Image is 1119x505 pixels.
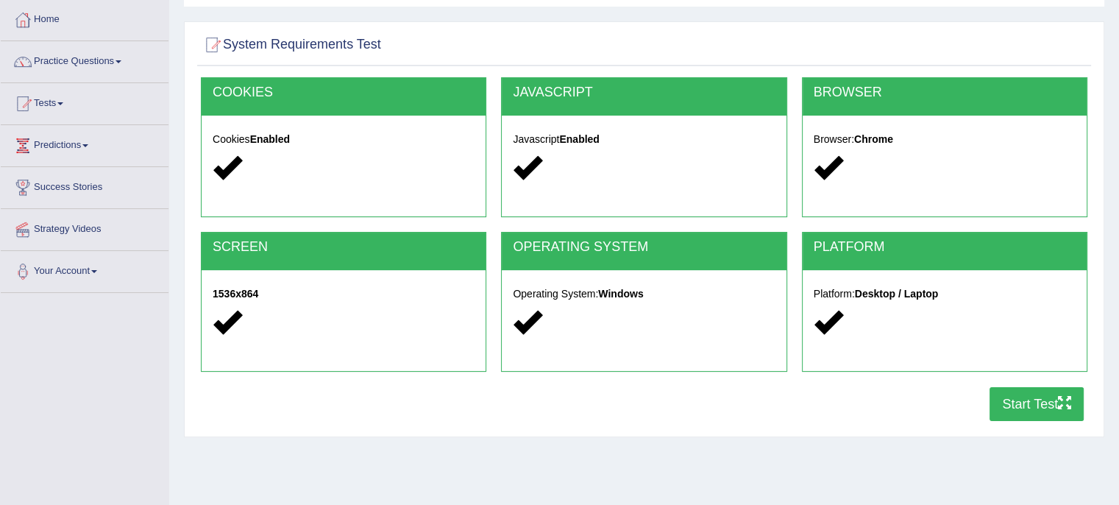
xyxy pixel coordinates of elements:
[513,134,775,145] h5: Javascript
[513,240,775,255] h2: OPERATING SYSTEM
[213,240,475,255] h2: SCREEN
[1,83,168,120] a: Tests
[559,133,599,145] strong: Enabled
[1,209,168,246] a: Strategy Videos
[513,85,775,100] h2: JAVASCRIPT
[854,133,893,145] strong: Chrome
[213,85,475,100] h2: COOKIES
[814,289,1076,300] h5: Platform:
[990,387,1084,421] button: Start Test
[213,288,258,300] strong: 1536x864
[1,167,168,204] a: Success Stories
[1,41,168,78] a: Practice Questions
[250,133,290,145] strong: Enabled
[855,288,939,300] strong: Desktop / Laptop
[1,125,168,162] a: Predictions
[201,34,381,56] h2: System Requirements Test
[513,289,775,300] h5: Operating System:
[213,134,475,145] h5: Cookies
[1,251,168,288] a: Your Account
[814,85,1076,100] h2: BROWSER
[598,288,643,300] strong: Windows
[814,134,1076,145] h5: Browser:
[814,240,1076,255] h2: PLATFORM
